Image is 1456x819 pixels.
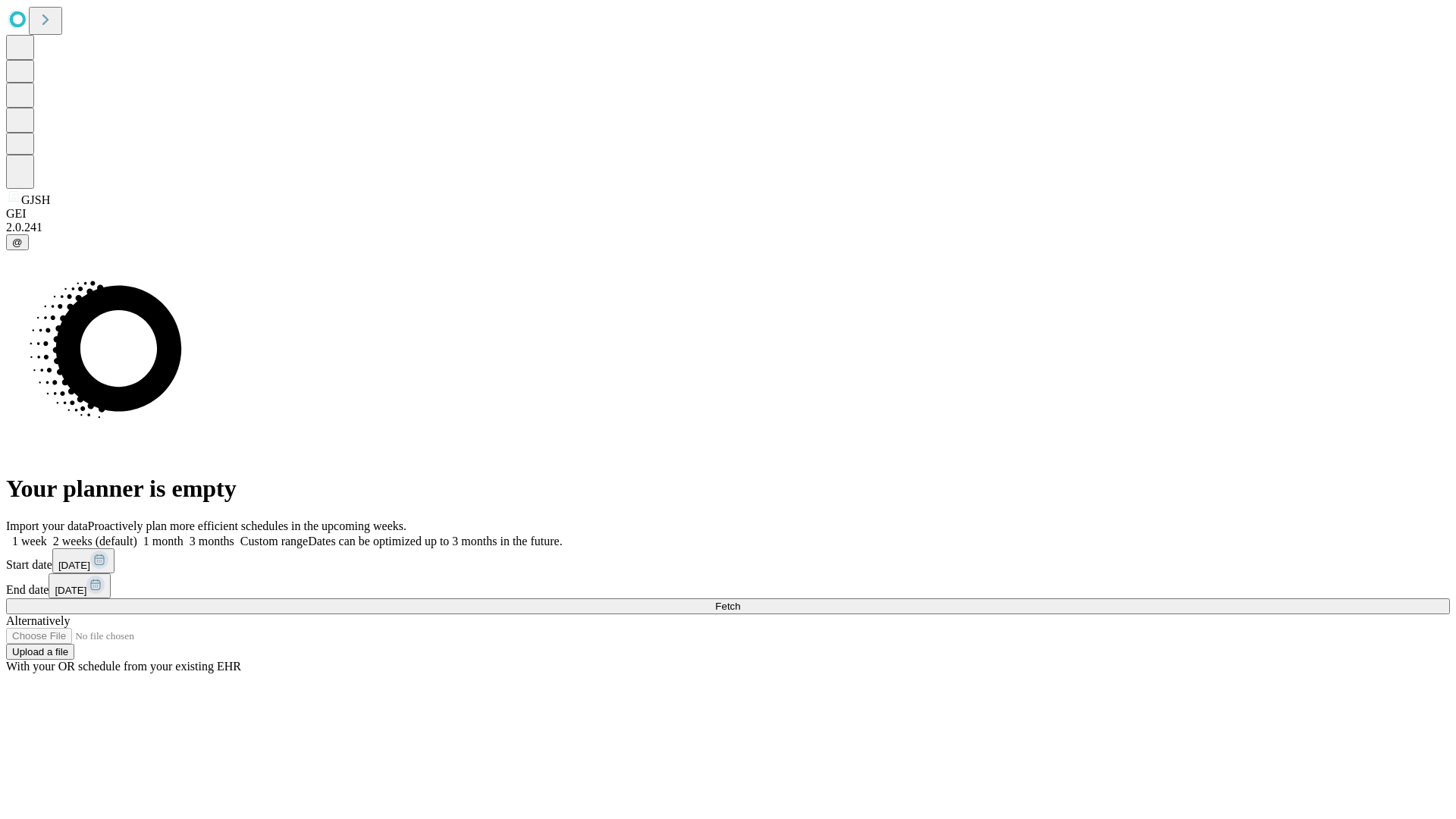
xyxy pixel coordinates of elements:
span: @ [12,237,23,248]
button: [DATE] [49,573,111,598]
span: 1 week [12,535,47,548]
span: Alternatively [6,614,70,627]
h1: Your planner is empty [6,475,1450,503]
div: 2.0.241 [6,221,1450,234]
span: Custom range [240,535,308,548]
button: [DATE] [52,548,115,573]
span: 3 months [190,535,234,548]
button: @ [6,234,29,250]
span: GJSH [21,193,50,206]
span: Proactively plan more efficient schedules in the upcoming weeks. [88,519,406,532]
span: 2 weeks (default) [53,535,137,548]
span: Fetch [715,601,740,612]
span: With your OR schedule from your existing EHR [6,660,241,673]
button: Fetch [6,598,1450,614]
button: Upload a file [6,644,74,660]
span: 1 month [143,535,184,548]
div: End date [6,573,1450,598]
div: GEI [6,207,1450,221]
span: Dates can be optimized up to 3 months in the future. [308,535,562,548]
span: Import your data [6,519,88,532]
div: Start date [6,548,1450,573]
span: [DATE] [58,560,90,571]
span: [DATE] [55,585,86,596]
